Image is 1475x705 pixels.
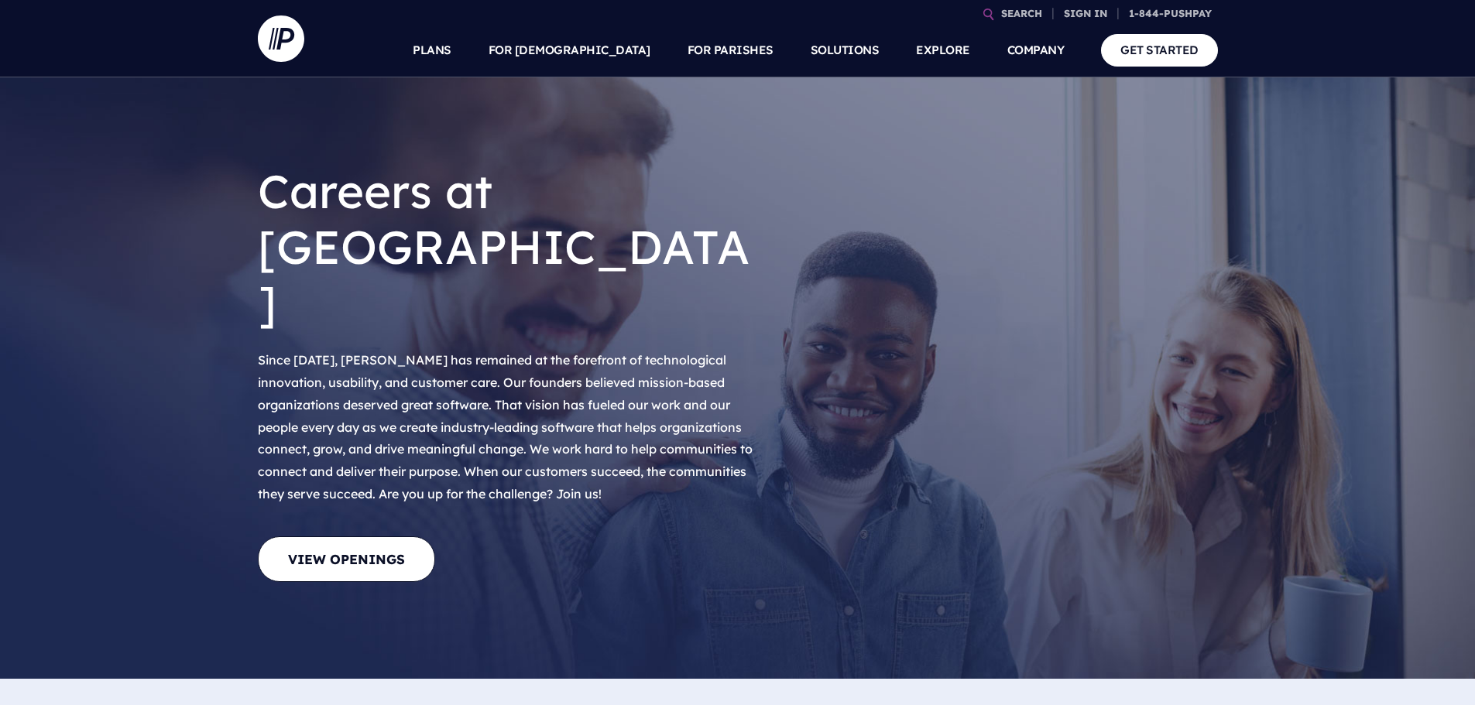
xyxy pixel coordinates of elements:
span: Since [DATE], [PERSON_NAME] has remained at the forefront of technological innovation, usability,... [258,352,753,501]
a: PLANS [413,23,451,77]
a: FOR PARISHES [688,23,774,77]
a: GET STARTED [1101,34,1218,66]
h1: Careers at [GEOGRAPHIC_DATA] [258,151,761,343]
a: SOLUTIONS [811,23,880,77]
a: FOR [DEMOGRAPHIC_DATA] [489,23,650,77]
a: View Openings [258,536,435,582]
a: EXPLORE [916,23,970,77]
a: COMPANY [1007,23,1065,77]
